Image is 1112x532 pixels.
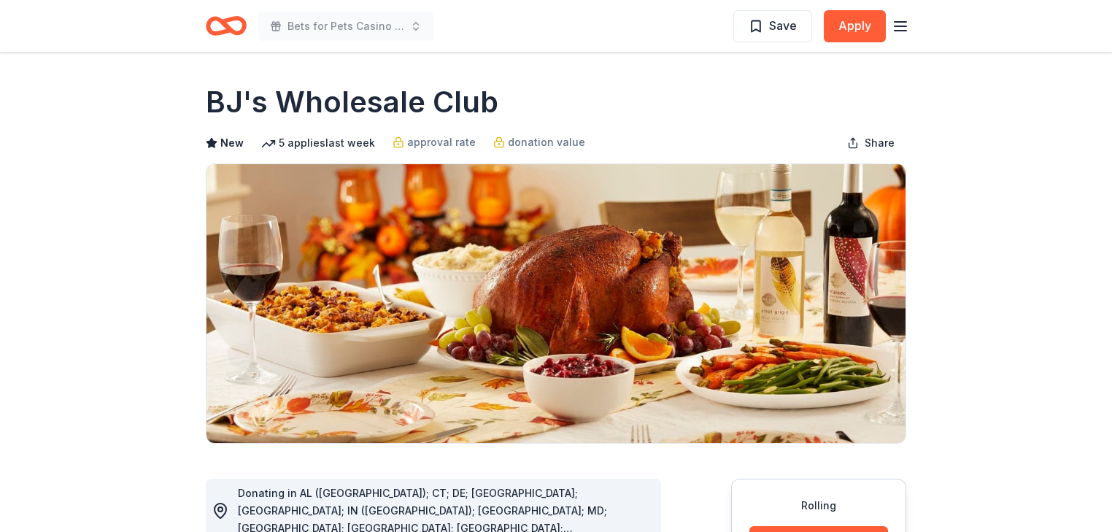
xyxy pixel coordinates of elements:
button: Apply [824,10,886,42]
span: Share [865,134,895,152]
span: Save [769,16,797,35]
button: Save [733,10,812,42]
span: donation value [508,134,585,151]
span: Bets for Pets Casino Night [287,18,404,35]
button: Share [835,128,906,158]
h1: BJ's Wholesale Club [206,82,498,123]
a: approval rate [393,134,476,151]
button: Bets for Pets Casino Night [258,12,433,41]
div: Rolling [749,497,888,514]
span: approval rate [407,134,476,151]
img: Image for BJ's Wholesale Club [206,164,906,443]
span: New [220,134,244,152]
a: donation value [493,134,585,151]
div: 5 applies last week [261,134,375,152]
a: Home [206,9,247,43]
